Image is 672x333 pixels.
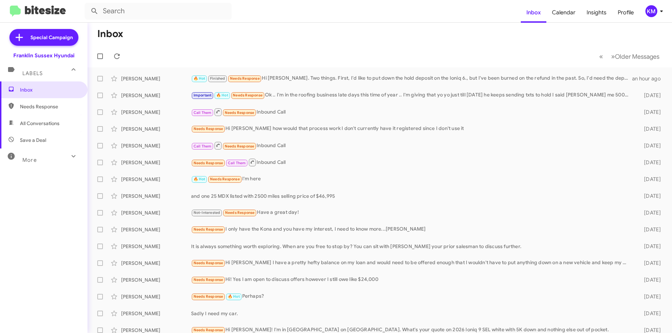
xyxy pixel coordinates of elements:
[9,29,78,46] a: Special Campaign
[121,226,191,233] div: [PERSON_NAME]
[633,193,666,200] div: [DATE]
[191,141,633,150] div: Inbound Call
[633,276,666,283] div: [DATE]
[194,144,212,149] span: Call Them
[121,92,191,99] div: [PERSON_NAME]
[194,210,220,215] span: Not-Interested
[633,125,666,132] div: [DATE]
[191,158,633,167] div: Inbound Call
[30,34,73,41] span: Special Campaign
[13,52,75,59] div: Franklin Sussex Hyundai
[121,276,191,283] div: [PERSON_NAME]
[225,210,255,215] span: Needs Response
[20,120,59,127] span: All Conversations
[225,144,254,149] span: Needs Response
[599,52,603,61] span: «
[611,52,615,61] span: »
[194,161,223,165] span: Needs Response
[121,209,191,216] div: [PERSON_NAME]
[225,110,254,115] span: Needs Response
[230,76,260,81] span: Needs Response
[633,92,666,99] div: [DATE]
[607,49,664,64] button: Next
[191,108,633,116] div: Inbound Call
[633,142,666,149] div: [DATE]
[121,109,191,116] div: [PERSON_NAME]
[191,310,633,317] div: Sadly I need my car.
[121,260,191,267] div: [PERSON_NAME]
[521,2,546,23] a: Inbox
[633,243,666,250] div: [DATE]
[121,310,191,317] div: [PERSON_NAME]
[615,53,659,60] span: Older Messages
[20,137,46,144] span: Save a Deal
[191,175,633,183] div: I'm here
[191,209,633,217] div: Have a great day!
[633,109,666,116] div: [DATE]
[194,93,212,97] span: Important
[633,293,666,300] div: [DATE]
[210,177,240,181] span: Needs Response
[194,261,223,265] span: Needs Response
[633,176,666,183] div: [DATE]
[633,310,666,317] div: [DATE]
[20,86,79,93] span: Inbox
[645,5,657,17] div: KM
[22,157,37,163] span: More
[191,292,633,301] div: Perhaps?
[228,294,240,299] span: 🔥 Hot
[216,93,228,97] span: 🔥 Hot
[121,176,191,183] div: [PERSON_NAME]
[194,177,205,181] span: 🔥 Hot
[194,328,223,332] span: Needs Response
[194,76,205,81] span: 🔥 Hot
[194,110,212,115] span: Call Them
[85,3,232,20] input: Search
[633,209,666,216] div: [DATE]
[632,75,666,82] div: an hour ago
[97,28,123,39] h1: Inbox
[191,74,632,82] div: Hi [PERSON_NAME]. Two things. First, I'd like to put down the hold deposit on the Ioniq 6., but I...
[191,193,633,200] div: and one 25 MDX listed with 2500 miles selling price of $46,995
[191,276,633,284] div: Hi! Yes I am open to discuss offers however I still owe like $24,000
[121,125,191,132] div: [PERSON_NAME]
[121,142,191,149] div: [PERSON_NAME]
[633,260,666,267] div: [DATE]
[194,277,223,282] span: Needs Response
[121,293,191,300] div: [PERSON_NAME]
[20,103,79,110] span: Needs Response
[191,91,633,99] div: Ok .. I'm in the roofing business late days this time of year .. I'm giving that yo yo just till ...
[194,126,223,131] span: Needs Response
[121,75,191,82] div: [PERSON_NAME]
[194,227,223,232] span: Needs Response
[191,259,633,267] div: Hi [PERSON_NAME] I have a pretty hefty balance on my loan and would need to be offered enough tha...
[191,225,633,233] div: I only have the Kona and you have my interest, I need to know more...[PERSON_NAME]
[121,193,191,200] div: [PERSON_NAME]
[612,2,639,23] a: Profile
[546,2,581,23] a: Calendar
[228,161,246,165] span: Call Them
[191,125,633,133] div: Hi [PERSON_NAME] how would that process work I don't currently have it registered since I don't u...
[191,243,633,250] div: It is always something worth exploring. When are you free to stop by? You can sit with [PERSON_NA...
[121,243,191,250] div: [PERSON_NAME]
[194,294,223,299] span: Needs Response
[595,49,607,64] button: Previous
[581,2,612,23] a: Insights
[121,159,191,166] div: [PERSON_NAME]
[22,70,43,77] span: Labels
[633,159,666,166] div: [DATE]
[595,49,664,64] nav: Page navigation example
[233,93,262,97] span: Needs Response
[639,5,664,17] button: KM
[633,226,666,233] div: [DATE]
[210,76,225,81] span: Finished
